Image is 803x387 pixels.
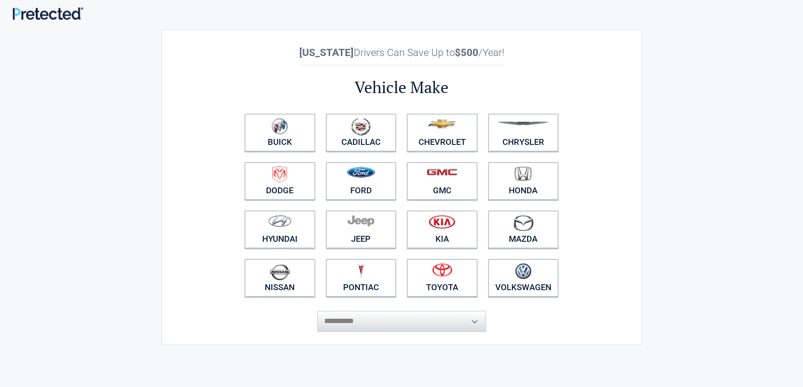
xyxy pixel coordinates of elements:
[513,215,534,231] img: mazda
[244,211,315,248] a: Hyundai
[407,259,478,297] a: Toyota
[347,167,375,178] img: ford
[427,168,457,176] img: gmc
[270,263,290,280] img: nissan
[488,259,559,297] a: Volkswagen
[326,162,397,200] a: Ford
[432,263,452,277] img: toyota
[407,114,478,152] a: Chevrolet
[488,211,559,248] a: Mazda
[428,119,456,128] img: chevrolet
[244,114,315,152] a: Buick
[13,7,83,20] img: Main Logo
[244,162,315,200] a: Dodge
[515,263,532,280] img: volkswagen
[514,166,532,181] img: honda
[326,259,397,297] a: Pontiac
[497,122,549,125] img: chrysler
[326,211,397,248] a: Jeep
[268,215,292,227] img: hyundai
[429,215,455,229] img: kia
[299,47,354,59] b: [US_STATE]
[239,77,564,98] h2: Vehicle Make
[488,162,559,200] a: Honda
[407,211,478,248] a: Kia
[357,263,365,279] img: pontiac
[455,47,478,59] b: $500
[239,47,564,59] h2: Drivers Can Save Up to /Year
[244,259,315,297] a: Nissan
[351,118,371,136] img: cadillac
[407,162,478,200] a: GMC
[326,114,397,152] a: Cadillac
[271,118,288,135] img: buick
[488,114,559,152] a: Chrysler
[347,215,374,227] img: jeep
[272,166,287,183] img: dodge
